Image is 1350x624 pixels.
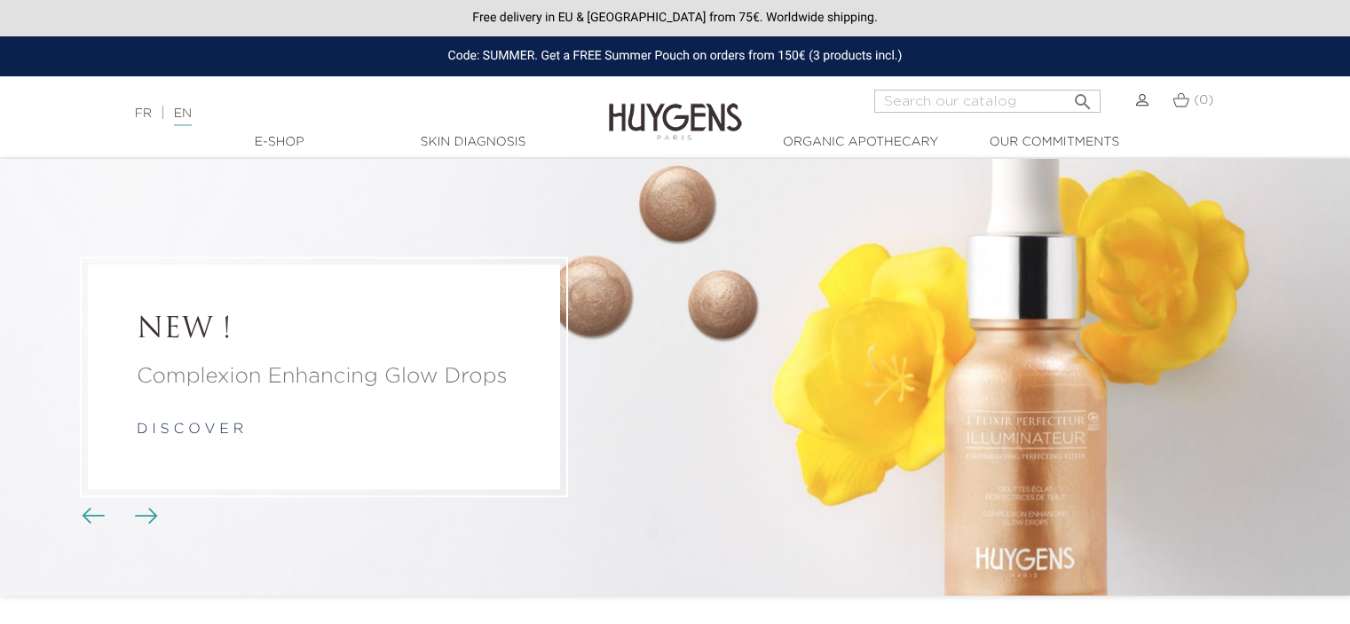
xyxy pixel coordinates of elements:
[135,107,152,120] a: FR
[1194,94,1213,107] span: (0)
[174,107,192,126] a: EN
[137,361,511,393] a: Complexion Enhancing Glow Drops
[137,423,243,438] a: d i s c o v e r
[191,133,368,152] a: E-Shop
[1067,84,1099,108] button: 
[384,133,562,152] a: Skin Diagnosis
[609,75,742,143] img: Huygens
[966,133,1143,152] a: Our commitments
[874,90,1101,113] input: Search
[89,503,146,530] div: Carousel buttons
[1072,86,1093,107] i: 
[126,103,549,124] div: |
[137,313,511,347] a: NEW !
[772,133,950,152] a: Organic Apothecary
